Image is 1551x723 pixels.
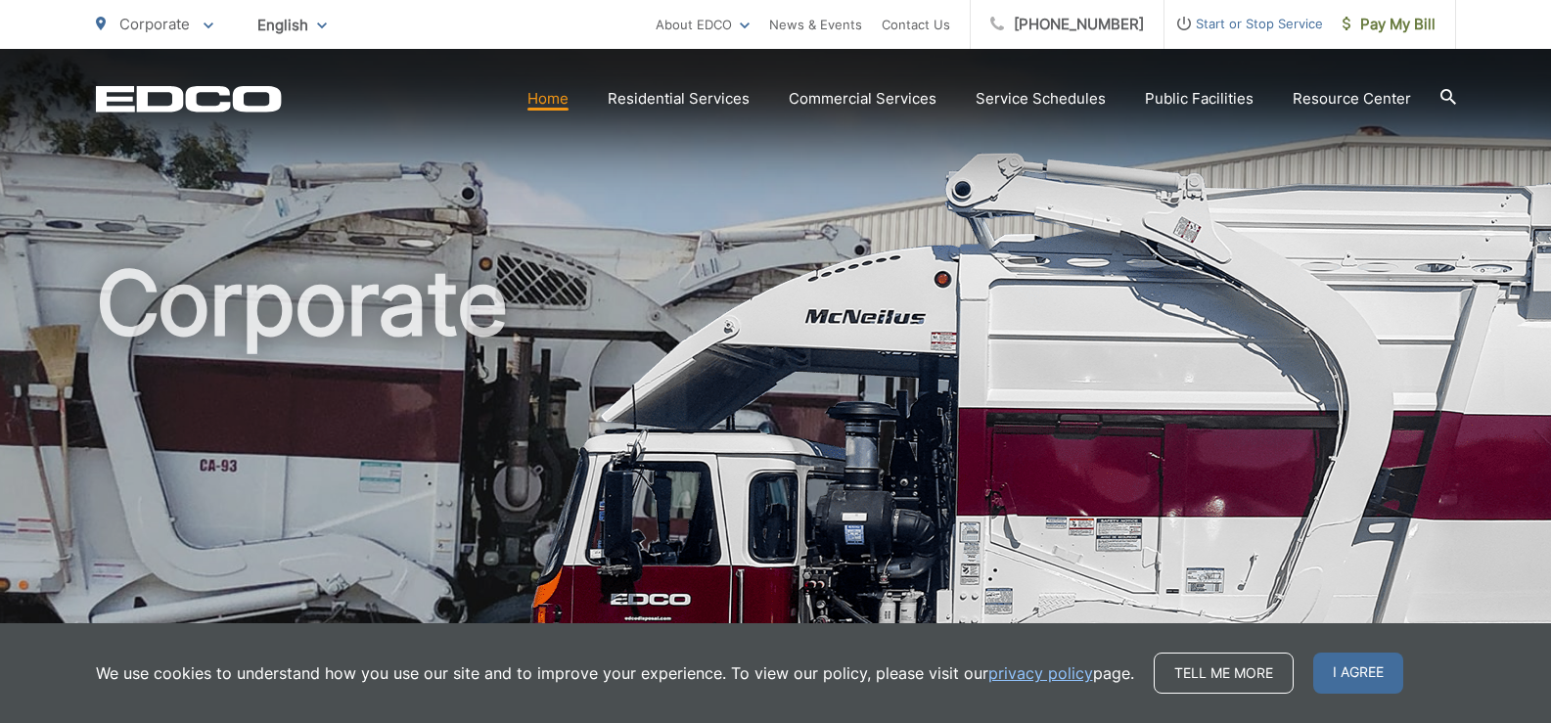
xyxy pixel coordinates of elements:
a: Home [527,87,569,111]
p: We use cookies to understand how you use our site and to improve your experience. To view our pol... [96,661,1134,685]
span: Pay My Bill [1343,13,1436,36]
span: I agree [1313,653,1403,694]
a: privacy policy [988,661,1093,685]
a: EDCD logo. Return to the homepage. [96,85,282,113]
a: News & Events [769,13,862,36]
a: Contact Us [882,13,950,36]
a: Residential Services [608,87,750,111]
a: About EDCO [656,13,750,36]
a: Resource Center [1293,87,1411,111]
a: Service Schedules [976,87,1106,111]
a: Tell me more [1154,653,1294,694]
a: Commercial Services [789,87,936,111]
a: Public Facilities [1145,87,1254,111]
span: English [243,8,342,42]
span: Corporate [119,15,190,33]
